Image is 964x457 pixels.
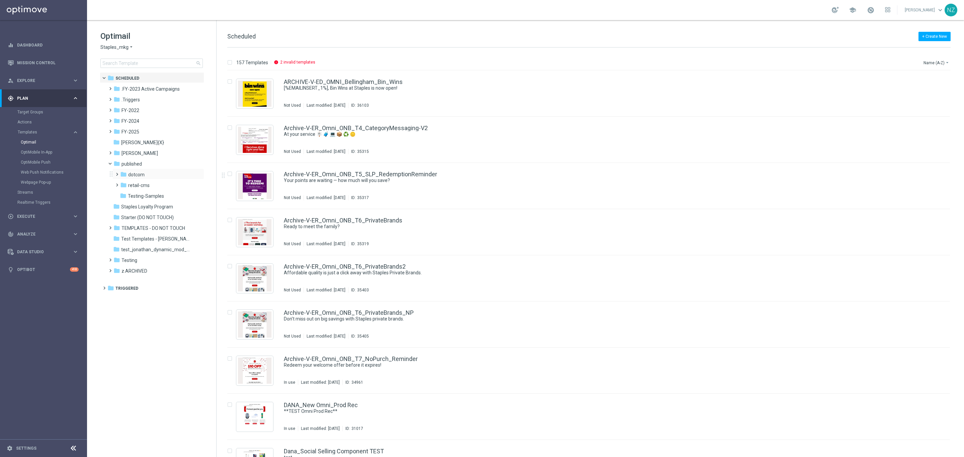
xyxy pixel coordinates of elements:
[17,214,72,218] span: Execute
[937,6,944,14] span: keyboard_arrow_down
[128,182,150,188] span: retail-cms
[17,190,70,195] a: Streams
[72,231,79,237] i: keyboard_arrow_right
[115,285,138,291] span: Triggered
[100,31,203,41] h1: Optimail
[113,85,120,92] i: folder
[284,287,301,293] div: Not Used
[113,224,120,231] i: folder
[113,257,120,263] i: folder
[8,231,72,237] div: Analyze
[236,60,268,66] p: 157 Templates
[284,356,418,362] a: Archive-V-ER_Omni_ONB_T7_NoPurch_Reminder
[17,129,79,135] button: Templates keyboard_arrow_right
[274,60,278,65] i: info
[17,200,70,205] a: Realtime Triggers
[945,4,957,16] div: NZ
[17,107,86,117] div: Target Groups
[221,71,963,117] div: Press SPACE to select this row.
[284,264,406,270] a: Archive-V-ER_Omni_ONB_T6_PrivateBrands2
[8,231,14,237] i: track_changes
[17,232,72,236] span: Analyze
[351,380,363,385] div: 34961
[284,171,437,177] a: Archive-V-ER_Omni_ONB_T5_SLP_RedemptionReminder
[21,160,70,165] a: OptiMobile Push
[21,147,86,157] div: OptiMobile In-App
[7,214,79,219] div: play_circle_outline Execute keyboard_arrow_right
[284,125,428,131] a: Archive-V-ER_Omni_ONB_T4_CategoryMessaging-V2
[113,150,120,156] i: folder
[8,78,14,84] i: person_search
[122,257,137,263] span: Testing
[221,163,963,209] div: Press SPACE to select this row.
[72,77,79,84] i: keyboard_arrow_right
[284,270,922,276] div: Affordable quality is just a click away with Staples Private Brands.
[113,96,120,103] i: folder
[21,177,86,187] div: Webpage Pop-up
[7,232,79,237] button: track_changes Analyze keyboard_arrow_right
[72,95,79,101] i: keyboard_arrow_right
[107,285,114,291] i: folder
[284,131,906,138] a: At your service 🪧 🧳 💻 📦 ♻️ 🪙
[121,247,190,253] span: test_jonathan_dynamic_mod_{X}
[8,261,79,278] div: Optibot
[8,42,14,48] i: equalizer
[284,408,906,415] a: **TEST Omni Prod Rec**
[21,150,70,155] a: OptiMobile In-App
[284,362,922,368] div: Redeem your welcome offer before it expires!
[348,149,369,154] div: ID:
[122,150,158,156] span: jonathan_testing_folder
[221,117,963,163] div: Press SPACE to select this row.
[115,75,139,81] span: Scheduled
[221,255,963,301] div: Press SPACE to select this row.
[21,180,70,185] a: Webpage Pop-up
[348,334,369,339] div: ID:
[7,96,79,101] button: gps_fixed Plan keyboard_arrow_right
[221,209,963,255] div: Press SPACE to select this row.
[17,96,72,100] span: Plan
[7,249,79,255] button: Data Studio keyboard_arrow_right
[7,78,79,83] button: person_search Explore keyboard_arrow_right
[113,160,120,167] i: folder
[122,86,180,92] span: .FY-2023 Active Campaigns
[221,394,963,440] div: Press SPACE to select this row.
[348,241,369,247] div: ID:
[284,408,922,415] div: **TEST Omni Prod Rec**
[122,225,185,231] span: TEMPLATES - DO NOT TOUCH
[113,128,120,135] i: folder
[904,5,945,15] a: [PERSON_NAME]keyboard_arrow_down
[107,75,114,81] i: folder
[304,287,348,293] div: Last modified: [DATE]
[121,204,173,210] span: Staples Loyalty Program
[8,249,72,255] div: Data Studio
[298,380,342,385] div: Last modified: [DATE]
[17,187,86,197] div: Streams
[238,265,271,291] img: 35403.jpeg
[348,195,369,200] div: ID:
[284,380,295,385] div: In use
[113,139,120,146] i: folder
[238,358,271,384] img: 34961.jpeg
[122,118,139,124] span: FY-2024
[945,60,950,65] i: arrow_drop_down
[284,334,301,339] div: Not Used
[284,131,922,138] div: At your service 🪧 🧳 💻 📦 ♻️ 🪙
[70,267,79,272] div: +10
[221,348,963,394] div: Press SPACE to select this row.
[284,103,301,108] div: Not Used
[284,316,922,322] div: Don’t miss out on big savings with Staples private brands.
[280,60,315,65] p: 2 invalid templates
[8,54,79,72] div: Mission Control
[129,44,134,51] i: arrow_drop_down
[284,85,906,91] a: [%EMAILINSERT_1%], Bin Wins at Staples is now open!
[8,213,14,219] i: play_circle_outline
[348,103,369,108] div: ID:
[100,59,203,68] input: Search Template
[284,149,301,154] div: Not Used
[7,42,79,48] button: equalizer Dashboard
[357,287,369,293] div: 35403
[72,213,79,219] i: keyboard_arrow_right
[357,195,369,200] div: 35317
[348,287,369,293] div: ID:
